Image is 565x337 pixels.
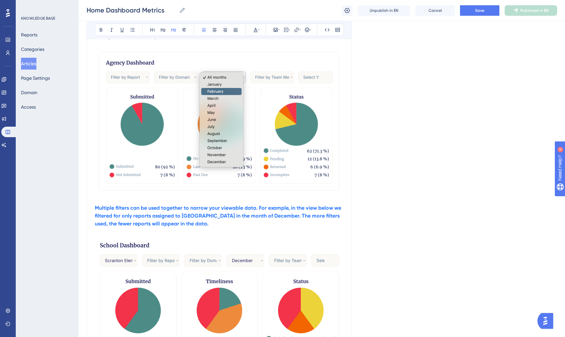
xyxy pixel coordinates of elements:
span: Cancel [429,8,442,13]
strong: Multiple filters can be used together to narrow your viewable data. For example, in the view belo... [95,205,343,227]
button: Cancel [415,5,455,16]
div: KNOWLEDGE BASE [21,16,55,21]
button: Articles [21,58,36,70]
span: Save [475,8,484,13]
button: Page Settings [21,72,50,84]
span: Unpublish in EN [370,8,398,13]
button: Categories [21,43,44,55]
button: Domain [21,87,37,98]
button: Save [460,5,499,16]
input: Article Name [87,6,177,15]
button: Reports [21,29,37,41]
button: Access [21,101,36,113]
button: Unpublish in EN [358,5,410,16]
button: Published in EN [505,5,557,16]
iframe: UserGuiding AI Assistant Launcher [537,311,557,331]
div: 4 [46,3,48,9]
span: Need Help? [15,2,41,10]
span: Published in EN [520,8,549,13]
